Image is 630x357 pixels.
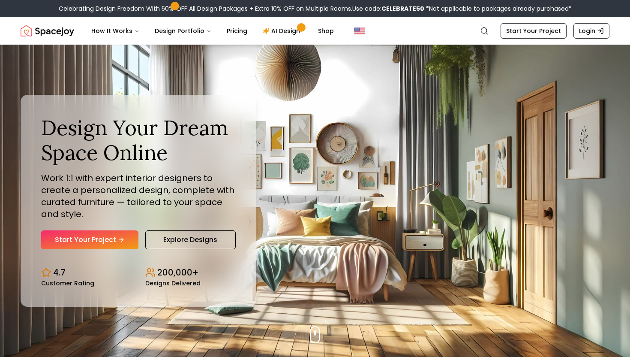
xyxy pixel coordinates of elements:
button: How It Works [84,22,146,39]
img: Spacejoy Logo [21,22,74,39]
a: Spacejoy [21,22,74,39]
img: United States [354,26,365,36]
p: 4.7 [53,266,66,278]
a: Start Your Project [501,23,567,39]
nav: Main [84,22,341,39]
button: Design Portfolio [148,22,218,39]
nav: Global [21,17,609,45]
div: Celebrating Design Freedom With 50% OFF All Design Packages + Extra 10% OFF on Multiple Rooms. [59,4,572,13]
small: Designs Delivered [145,280,201,286]
a: AI Design [256,22,309,39]
h1: Design Your Dream Space Online [41,115,236,165]
a: Start Your Project [41,230,138,249]
a: Pricing [220,22,254,39]
a: Explore Designs [145,230,236,249]
span: Use code: [352,4,424,13]
a: Shop [311,22,341,39]
small: Customer Rating [41,280,94,286]
span: *Not applicable to packages already purchased* [424,4,572,13]
div: Design stats [41,260,236,286]
p: Work 1:1 with expert interior designers to create a personalized design, complete with curated fu... [41,172,236,220]
b: CELEBRATE50 [381,4,424,13]
p: 200,000+ [157,266,198,278]
a: Login [573,23,609,39]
